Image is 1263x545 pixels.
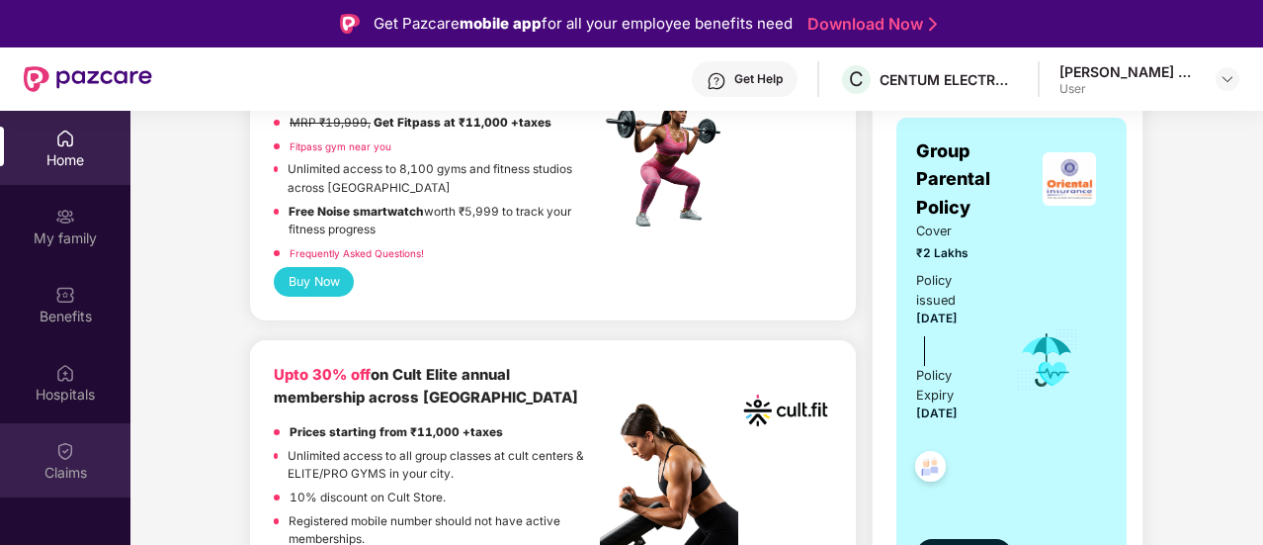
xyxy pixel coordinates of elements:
[55,285,75,305] img: svg+xml;base64,PHN2ZyBpZD0iQmVuZWZpdHMiIHhtbG5zPSJodHRwOi8vd3d3LnczLm9yZy8yMDAwL3N2ZyIgd2lkdGg9Ij...
[274,366,371,384] b: Upto 30% off
[739,364,832,457] img: cult.png
[24,66,152,92] img: New Pazcare Logo
[906,445,955,494] img: svg+xml;base64,PHN2ZyB4bWxucz0iaHR0cDovL3d3dy53My5vcmcvMjAwMC9zdmciIHdpZHRoPSI0OC45NDMiIGhlaWdodD...
[55,129,75,148] img: svg+xml;base64,PHN2ZyBpZD0iSG9tZSIgeG1sbnM9Imh0dHA6Ly93d3cudzMub3JnLzIwMDAvc3ZnIiB3aWR0aD0iMjAiIG...
[274,366,578,407] b: on Cult Elite annual membership across [GEOGRAPHIC_DATA]
[929,14,937,35] img: Stroke
[1220,71,1235,87] img: svg+xml;base64,PHN2ZyBpZD0iRHJvcGRvd24tMzJ4MzIiIHhtbG5zPSJodHRwOi8vd3d3LnczLm9yZy8yMDAwL3N2ZyIgd2...
[290,247,424,259] a: Frequently Asked Questions!
[916,137,1031,222] span: Group Parental Policy
[849,67,864,91] span: C
[600,94,738,232] img: fpp.png
[55,363,75,383] img: svg+xml;base64,PHN2ZyBpZD0iSG9zcGl0YWxzIiB4bWxucz0iaHR0cDovL3d3dy53My5vcmcvMjAwMC9zdmciIHdpZHRoPS...
[1043,152,1096,206] img: insurerLogo
[916,366,988,406] div: Policy Expiry
[880,70,1018,89] div: CENTUM ELECTRONICS LIMITED
[916,312,958,325] span: [DATE]
[916,244,988,263] span: ₹2 Lakhs
[288,160,600,197] p: Unlimited access to 8,100 gyms and fitness studios across [GEOGRAPHIC_DATA]
[1059,81,1198,97] div: User
[460,14,542,33] strong: mobile app
[288,447,600,484] p: Unlimited access to all group classes at cult centers & ELITE/PRO GYMS in your city.
[1015,327,1079,393] img: icon
[274,267,354,296] button: Buy Now
[289,203,600,239] p: worth ₹5,999 to track your fitness progress
[290,140,391,152] a: Fitpass gym near you
[290,425,503,439] strong: Prices starting from ₹11,000 +taxes
[340,14,360,34] img: Logo
[734,71,783,87] div: Get Help
[707,71,726,91] img: svg+xml;base64,PHN2ZyBpZD0iSGVscC0zMngzMiIgeG1sbnM9Imh0dHA6Ly93d3cudzMub3JnLzIwMDAvc3ZnIiB3aWR0aD...
[916,407,958,420] span: [DATE]
[290,116,371,130] del: MRP ₹19,999,
[374,116,551,130] strong: Get Fitpass at ₹11,000 +taxes
[55,441,75,461] img: svg+xml;base64,PHN2ZyBpZD0iQ2xhaW0iIHhtbG5zPSJodHRwOi8vd3d3LnczLm9yZy8yMDAwL3N2ZyIgd2lkdGg9IjIwIi...
[1059,62,1198,81] div: [PERSON_NAME] C R
[374,12,793,36] div: Get Pazcare for all your employee benefits need
[290,489,446,507] p: 10% discount on Cult Store.
[55,207,75,227] img: svg+xml;base64,PHN2ZyB3aWR0aD0iMjAiIGhlaWdodD0iMjAiIHZpZXdCb3g9IjAgMCAyMCAyMCIgZmlsbD0ibm9uZSIgeG...
[916,271,988,311] div: Policy issued
[289,205,424,219] strong: Free Noise smartwatch
[916,222,988,241] span: Cover
[807,14,931,35] a: Download Now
